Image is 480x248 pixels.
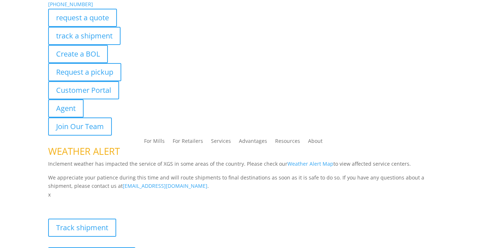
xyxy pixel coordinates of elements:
a: Customer Portal [48,81,119,99]
a: Weather Alert Map [287,160,333,167]
p: Inclement weather has impacted the service of XGS in some areas of the country. Please check our ... [48,160,432,173]
a: For Mills [144,139,165,146]
a: For Retailers [173,139,203,146]
b: Visibility, transparency, and control for your entire supply chain. [48,200,210,207]
p: x [48,190,432,199]
a: Resources [275,139,300,146]
span: WEATHER ALERT [48,145,120,158]
a: Request a pickup [48,63,121,81]
a: Create a BOL [48,45,108,63]
a: Track shipment [48,219,116,237]
a: Join Our Team [48,117,112,136]
p: We appreciate your patience during this time and will route shipments to final destinations as so... [48,173,432,191]
a: Advantages [239,139,267,146]
a: [PHONE_NUMBER] [48,1,93,8]
a: track a shipment [48,27,121,45]
a: Services [211,139,231,146]
a: About [308,139,323,146]
a: request a quote [48,9,117,27]
a: Agent [48,99,84,117]
a: [EMAIL_ADDRESS][DOMAIN_NAME] [123,182,207,189]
